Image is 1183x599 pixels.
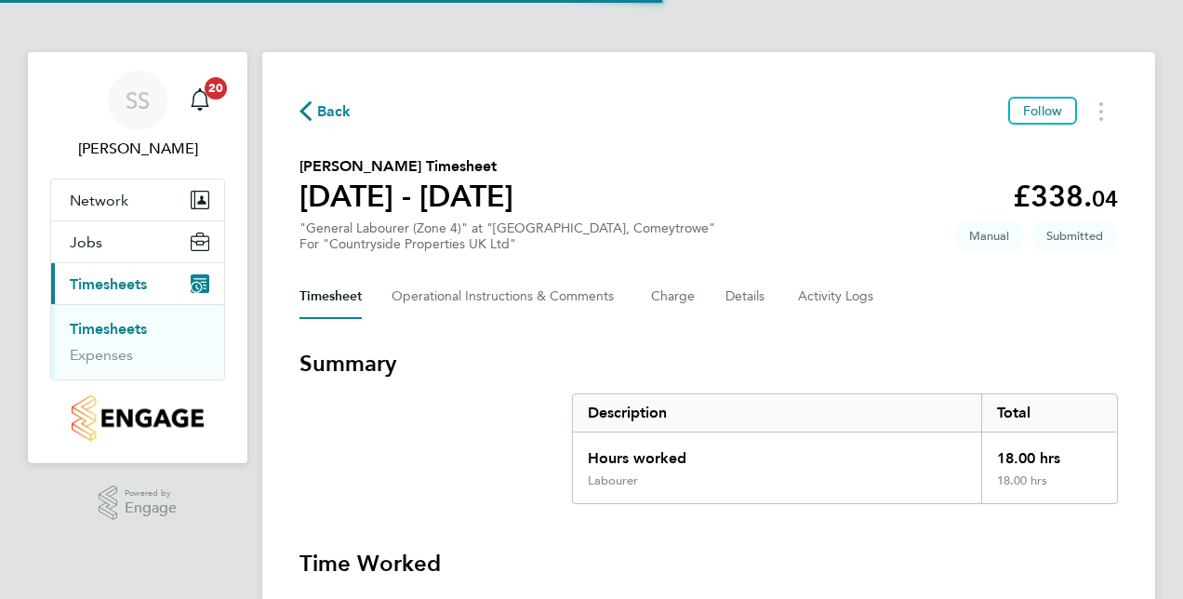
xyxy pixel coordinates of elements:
[299,349,1118,379] h3: Summary
[981,394,1117,432] div: Total
[50,138,225,160] span: Scott Savage
[1092,185,1118,212] span: 04
[50,395,225,441] a: Go to home page
[205,77,227,100] span: 20
[651,274,696,319] button: Charge
[317,100,352,123] span: Back
[299,236,715,252] div: For "Countryside Properties UK Ltd"
[1013,179,1118,214] app-decimal: £338.
[51,263,224,304] button: Timesheets
[572,393,1118,504] div: Summary
[72,395,203,441] img: countryside-properties-logo-retina.png
[51,180,224,220] button: Network
[70,192,128,209] span: Network
[299,178,513,215] h1: [DATE] - [DATE]
[1084,97,1118,126] button: Timesheets Menu
[725,274,768,319] button: Details
[70,233,102,251] span: Jobs
[1023,102,1062,119] span: Follow
[954,220,1024,251] span: This timesheet was manually created.
[70,275,147,293] span: Timesheets
[573,394,981,432] div: Description
[573,433,981,473] div: Hours worked
[181,71,219,130] a: 20
[981,433,1117,473] div: 18.00 hrs
[99,486,178,521] a: Powered byEngage
[51,304,224,379] div: Timesheets
[125,500,177,516] span: Engage
[28,52,247,463] nav: Main navigation
[51,221,224,262] button: Jobs
[299,155,513,178] h2: [PERSON_NAME] Timesheet
[299,549,1118,579] h3: Time Worked
[299,220,715,252] div: "General Labourer (Zone 4)" at "[GEOGRAPHIC_DATA], Comeytrowe"
[1008,97,1077,125] button: Follow
[588,473,638,488] div: Labourer
[70,346,133,364] a: Expenses
[126,88,150,113] span: SS
[70,320,147,338] a: Timesheets
[299,274,362,319] button: Timesheet
[1031,220,1118,251] span: This timesheet is Submitted.
[798,274,876,319] button: Activity Logs
[981,473,1117,503] div: 18.00 hrs
[50,71,225,160] a: SS[PERSON_NAME]
[392,274,621,319] button: Operational Instructions & Comments
[299,100,352,123] button: Back
[125,486,177,501] span: Powered by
